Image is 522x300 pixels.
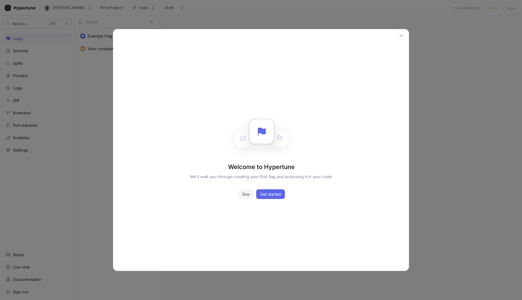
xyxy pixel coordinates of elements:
span: Get started [260,192,281,196]
button: Get started [256,189,285,199]
p: We'll walk you through creating your first flag and accessing it in your code. [190,174,333,180]
p: Welcome to Hypertune [228,162,295,171]
button: Skip [238,189,254,199]
span: Skip [242,192,250,196]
